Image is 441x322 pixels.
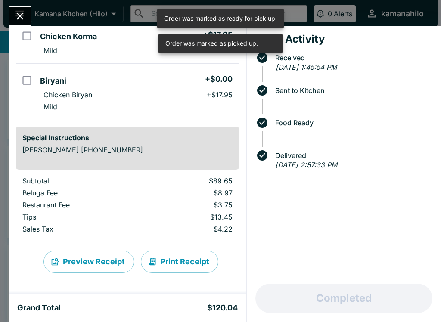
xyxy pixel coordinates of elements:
[22,213,134,221] p: Tips
[22,146,233,154] p: [PERSON_NAME] [PHONE_NUMBER]
[148,225,232,233] p: $4.22
[271,152,434,159] span: Delivered
[148,176,232,185] p: $89.65
[276,63,337,71] em: [DATE] 1:45:54 PM
[271,54,434,62] span: Received
[9,7,31,25] button: Close
[22,201,134,209] p: Restaurant Fee
[275,161,337,169] em: [DATE] 2:57:33 PM
[207,303,238,313] h5: $120.04
[148,189,232,197] p: $8.97
[271,119,434,127] span: Food Ready
[43,102,57,111] p: Mild
[40,31,97,42] h5: Chicken Korma
[22,189,134,197] p: Beluga Fee
[207,90,233,99] p: + $17.95
[165,36,258,51] div: Order was marked as picked up.
[17,303,61,313] h5: Grand Total
[22,225,134,233] p: Sales Tax
[43,46,57,55] p: Mild
[164,11,277,26] div: Order was marked as ready for pick up.
[141,251,218,273] button: Print Receipt
[22,176,134,185] p: Subtotal
[40,76,66,86] h5: Biryani
[205,74,233,84] h5: + $0.00
[148,213,232,221] p: $13.45
[43,251,134,273] button: Preview Receipt
[271,87,434,94] span: Sent to Kitchen
[254,33,434,46] h4: Order Activity
[43,90,94,99] p: Chicken Biryani
[16,176,239,237] table: orders table
[22,133,233,142] h6: Special Instructions
[148,201,232,209] p: $3.75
